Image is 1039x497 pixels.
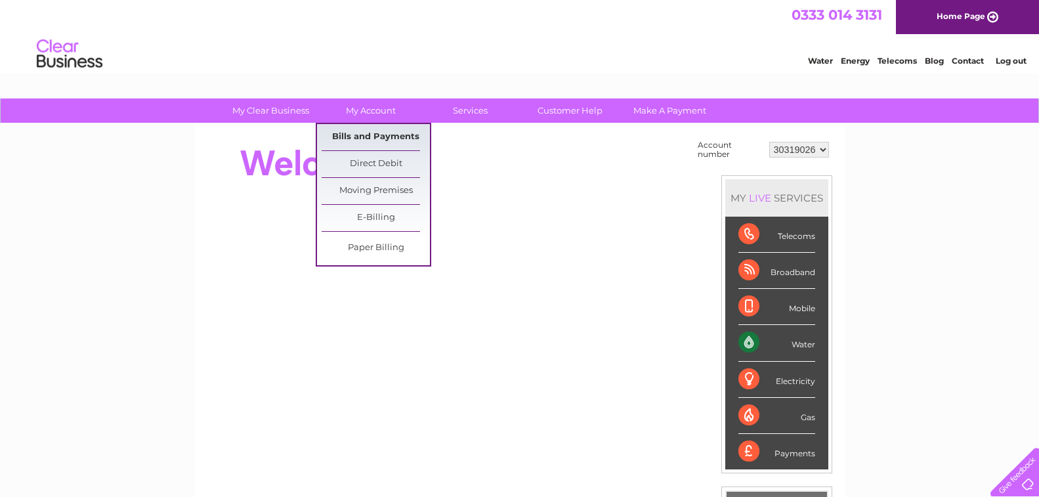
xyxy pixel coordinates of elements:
[416,98,524,123] a: Services
[792,7,882,23] a: 0333 014 3131
[738,217,815,253] div: Telecoms
[738,362,815,398] div: Electricity
[738,398,815,434] div: Gas
[841,56,870,66] a: Energy
[738,325,815,361] div: Water
[725,179,828,217] div: MY SERVICES
[322,151,430,177] a: Direct Debit
[210,7,830,64] div: Clear Business is a trading name of Verastar Limited (registered in [GEOGRAPHIC_DATA] No. 3667643...
[878,56,917,66] a: Telecoms
[322,124,430,150] a: Bills and Payments
[36,34,103,74] img: logo.png
[808,56,833,66] a: Water
[322,235,430,261] a: Paper Billing
[952,56,984,66] a: Contact
[925,56,944,66] a: Blog
[616,98,724,123] a: Make A Payment
[738,434,815,469] div: Payments
[996,56,1027,66] a: Log out
[322,178,430,204] a: Moving Premises
[738,289,815,325] div: Mobile
[322,205,430,231] a: E-Billing
[738,253,815,289] div: Broadband
[746,192,774,204] div: LIVE
[516,98,624,123] a: Customer Help
[694,137,766,162] td: Account number
[217,98,325,123] a: My Clear Business
[316,98,425,123] a: My Account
